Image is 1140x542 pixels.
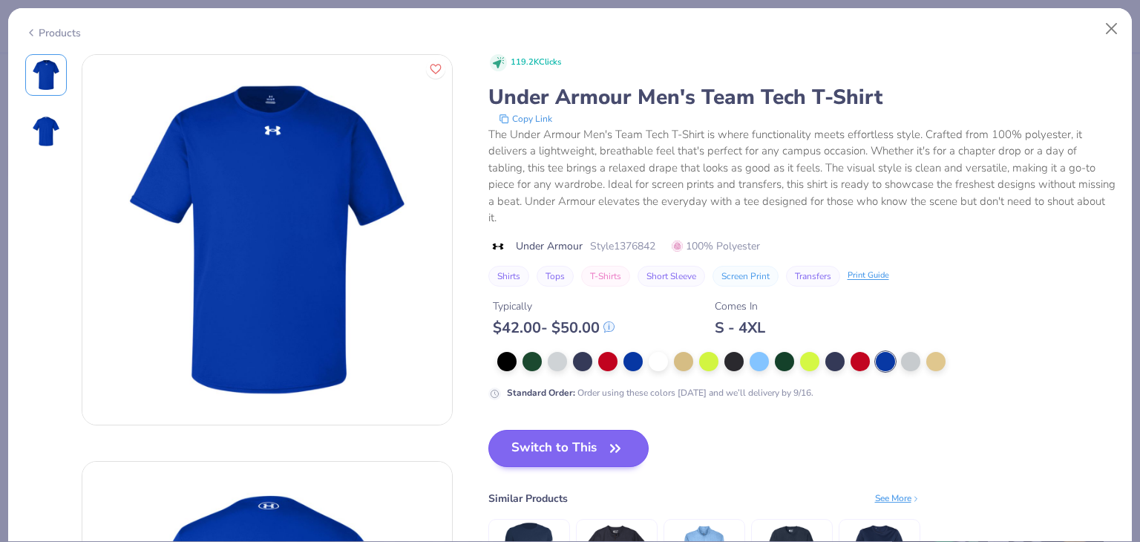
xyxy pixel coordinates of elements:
[82,55,452,425] img: Front
[488,241,508,252] img: brand logo
[507,387,575,399] strong: Standard Order :
[488,430,649,467] button: Switch to This
[715,319,765,337] div: S - 4XL
[493,298,615,314] div: Typically
[712,266,779,287] button: Screen Print
[488,126,1116,226] div: The Under Armour Men's Team Tech T-Shirt is where functionality meets effortless style. Crafted f...
[25,25,81,41] div: Products
[494,111,557,126] button: copy to clipboard
[488,266,529,287] button: Shirts
[537,266,574,287] button: Tops
[28,114,64,149] img: Back
[875,492,920,505] div: See More
[511,56,561,69] span: 119.2K Clicks
[672,238,760,254] span: 100% Polyester
[715,298,765,314] div: Comes In
[1098,15,1126,43] button: Close
[786,266,840,287] button: Transfers
[638,266,705,287] button: Short Sleeve
[507,386,813,399] div: Order using these colors [DATE] and we’ll delivery by 9/16.
[590,238,655,254] span: Style 1376842
[488,491,568,506] div: Similar Products
[516,238,583,254] span: Under Armour
[488,83,1116,111] div: Under Armour Men's Team Tech T-Shirt
[426,59,445,79] button: Like
[581,266,630,287] button: T-Shirts
[493,319,615,337] div: $ 42.00 - $ 50.00
[28,57,64,93] img: Front
[848,270,889,282] div: Print Guide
